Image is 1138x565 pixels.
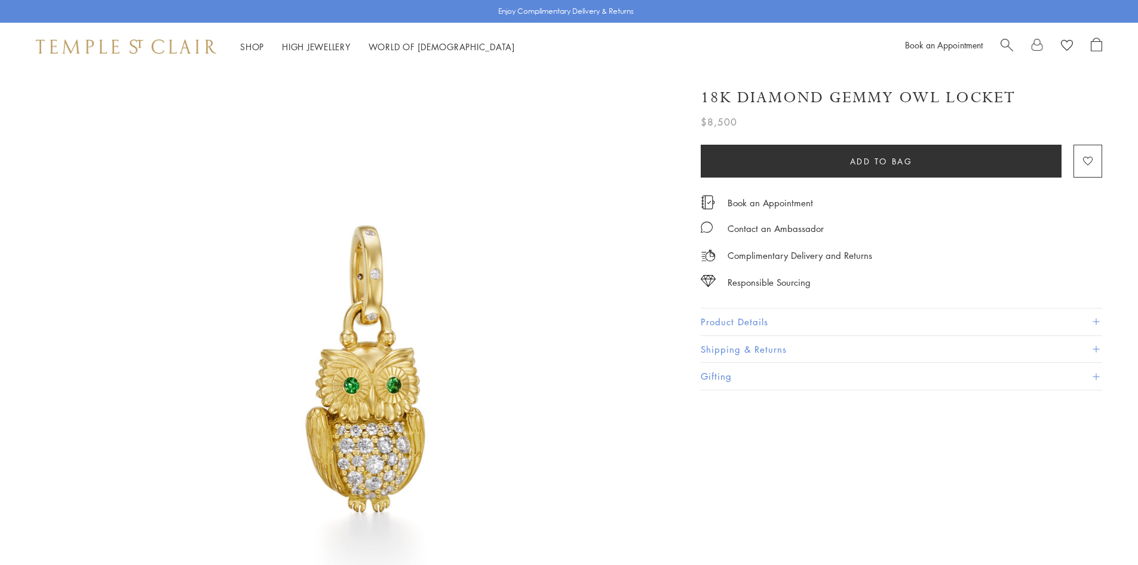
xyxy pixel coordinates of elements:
[36,39,216,54] img: Temple St. Clair
[701,87,1016,108] h1: 18K Diamond Gemmy Owl Locket
[905,39,983,51] a: Book an Appointment
[369,41,515,53] a: World of [DEMOGRAPHIC_DATA]World of [DEMOGRAPHIC_DATA]
[728,248,872,263] p: Complimentary Delivery and Returns
[282,41,351,53] a: High JewelleryHigh Jewellery
[701,221,713,233] img: MessageIcon-01_2.svg
[850,155,913,168] span: Add to bag
[1001,38,1013,56] a: Search
[728,275,811,290] div: Responsible Sourcing
[498,5,634,17] p: Enjoy Complimentary Delivery & Returns
[701,363,1102,390] button: Gifting
[701,196,715,209] img: icon_appointment.svg
[1091,38,1102,56] a: Open Shopping Bag
[1061,38,1073,56] a: View Wishlist
[701,114,737,130] span: $8,500
[701,275,716,287] img: icon_sourcing.svg
[728,196,813,209] a: Book an Appointment
[701,145,1062,178] button: Add to bag
[701,336,1102,363] button: Shipping & Returns
[701,309,1102,335] button: Product Details
[240,41,264,53] a: ShopShop
[240,39,515,54] nav: Main navigation
[728,221,824,236] div: Contact an Ambassador
[701,248,716,263] img: icon_delivery.svg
